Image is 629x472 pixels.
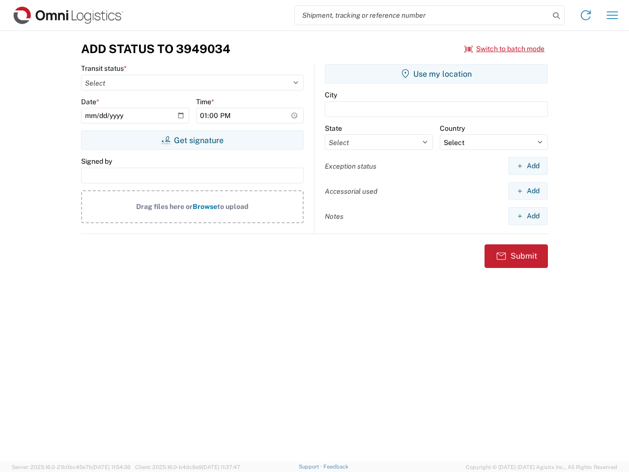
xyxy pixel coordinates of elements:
[508,207,548,225] button: Add
[325,90,337,99] label: City
[217,203,249,210] span: to upload
[299,464,323,470] a: Support
[508,182,548,200] button: Add
[202,464,240,470] span: [DATE] 11:37:47
[81,97,99,106] label: Date
[196,97,214,106] label: Time
[92,464,131,470] span: [DATE] 11:54:36
[81,64,127,73] label: Transit status
[81,157,112,166] label: Signed by
[466,463,617,472] span: Copyright © [DATE]-[DATE] Agistix Inc., All Rights Reserved
[485,244,548,268] button: Submit
[12,464,131,470] span: Server: 2025.16.0-21b0bc45e7b
[464,41,544,57] button: Switch to batch mode
[325,124,342,133] label: State
[323,464,348,470] a: Feedback
[295,6,549,25] input: Shipment, tracking or reference number
[193,203,217,210] span: Browse
[325,187,377,196] label: Accessorial used
[325,212,343,221] label: Notes
[508,157,548,175] button: Add
[440,124,465,133] label: Country
[325,162,376,171] label: Exception status
[81,42,230,56] h3: Add Status to 3949034
[135,464,240,470] span: Client: 2025.16.0-b4dc8a9
[81,130,304,150] button: Get signature
[325,64,548,84] button: Use my location
[136,203,193,210] span: Drag files here or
